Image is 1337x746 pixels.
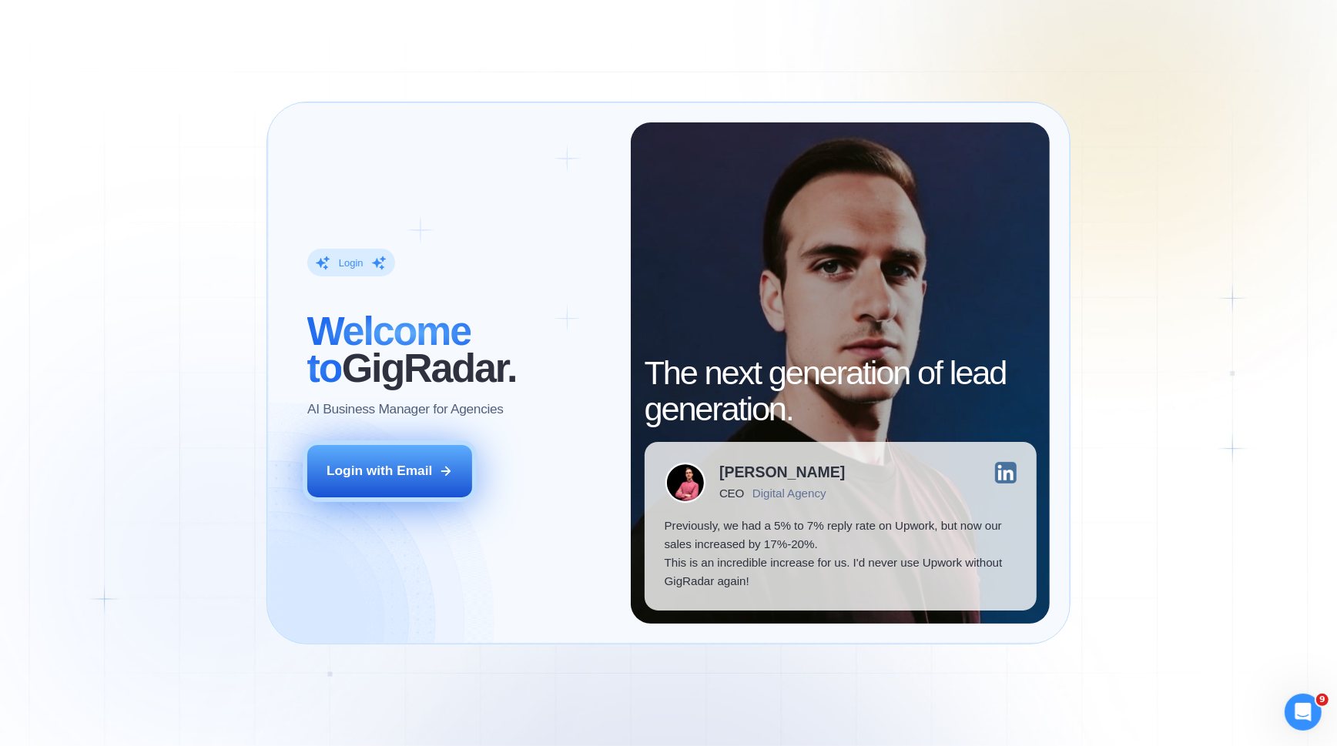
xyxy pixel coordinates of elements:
[307,400,504,419] p: AI Business Manager for Agencies
[665,517,1017,590] p: Previously, we had a 5% to 7% reply rate on Upwork, but now our sales increased by 17%-20%. This ...
[1285,694,1322,731] iframe: Intercom live chat
[1316,694,1329,706] span: 9
[719,465,845,480] div: [PERSON_NAME]
[307,313,612,386] h2: ‍ GigRadar.
[645,355,1037,428] h2: The next generation of lead generation.
[307,309,471,390] span: Welcome to
[719,487,744,500] div: CEO
[752,487,826,500] div: Digital Agency
[327,462,432,480] div: Login with Email
[339,256,364,269] div: Login
[307,445,473,497] button: Login with Email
